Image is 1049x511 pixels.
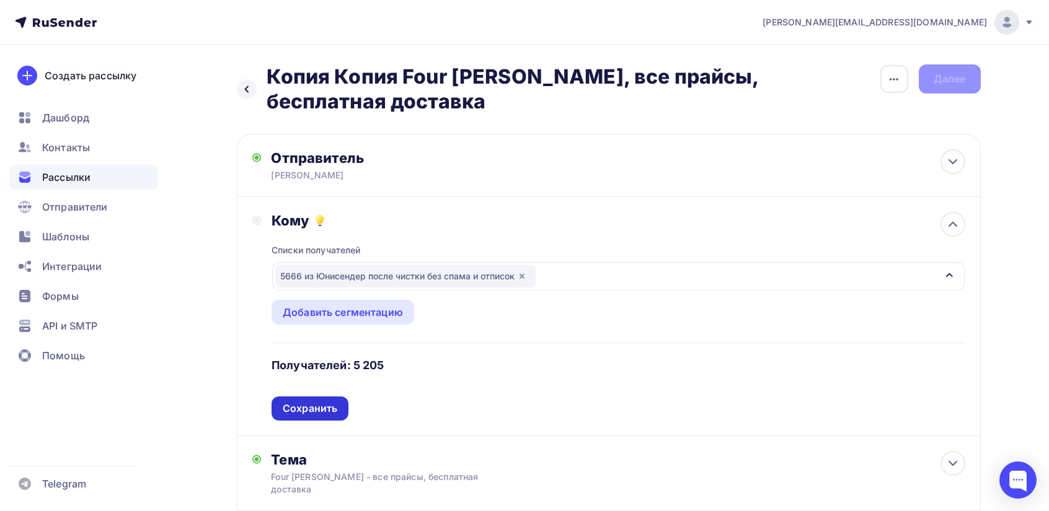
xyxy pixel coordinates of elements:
[271,471,492,496] div: Four [PERSON_NAME] - все прайсы, бесплатная доставка
[271,451,516,468] div: Тема
[10,284,157,308] a: Формы
[10,135,157,160] a: Контакты
[10,105,157,130] a: Дашборд
[272,212,965,229] div: Кому
[283,401,337,416] div: Сохранить
[267,64,880,114] h2: Копия Копия Four [PERSON_NAME], все прайсы, бесплатная доставка
[271,169,513,181] div: [PERSON_NAME]
[42,259,102,274] span: Интеграции
[763,10,1034,35] a: [PERSON_NAME][EMAIL_ADDRESS][DOMAIN_NAME]
[763,16,987,28] span: [PERSON_NAME][EMAIL_ADDRESS][DOMAIN_NAME]
[272,244,361,256] div: Списки получателей
[10,165,157,190] a: Рассылки
[10,194,157,219] a: Отправители
[42,140,90,155] span: Контакты
[42,318,97,333] span: API и SMTP
[42,170,91,185] span: Рассылки
[42,289,79,304] span: Формы
[283,305,403,320] div: Добавить сегментацию
[42,110,89,125] span: Дашборд
[275,265,536,287] div: 5666 из Юнисендер после чистки без спама и отписок
[271,149,539,167] div: Отправитель
[272,261,965,291] button: 5666 из Юнисендер после чистки без спама и отписок
[45,68,136,83] div: Создать рассылку
[42,476,86,491] span: Telegram
[10,224,157,249] a: Шаблоны
[272,358,384,373] h4: Получателей: 5 205
[42,199,108,214] span: Отправители
[42,229,89,244] span: Шаблоны
[42,348,85,363] span: Помощь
